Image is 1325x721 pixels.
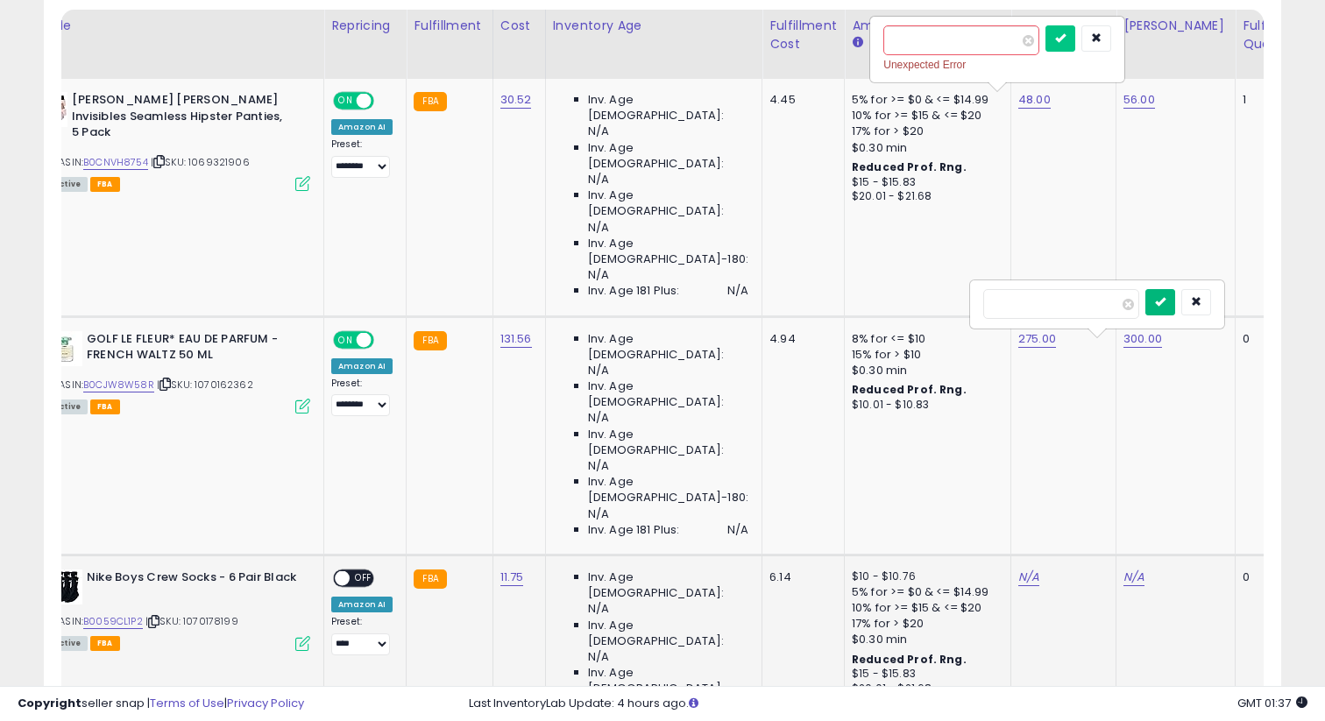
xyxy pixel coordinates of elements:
span: Inv. Age [DEMOGRAPHIC_DATA]: [588,665,748,696]
span: N/A [588,458,609,474]
div: 6.14 [769,569,831,585]
div: $15 - $15.83 [852,175,997,190]
div: ASIN: [47,331,310,413]
b: Nike Boys Crew Socks - 6 Pair Black [87,569,300,590]
strong: Copyright [18,695,81,711]
b: Reduced Prof. Rng. [852,652,967,667]
b: Reduced Prof. Rng. [852,382,967,397]
div: Amazon AI [331,119,393,135]
a: 48.00 [1018,91,1051,109]
div: Repricing [331,17,399,35]
div: Title [43,17,316,35]
a: 300.00 [1123,330,1162,348]
a: B0059CL1P2 [83,614,143,629]
span: FBA [90,636,120,651]
div: 17% for > $20 [852,124,997,139]
span: | SKU: 1070162362 [157,378,253,392]
span: Inv. Age [DEMOGRAPHIC_DATA]-180: [588,474,748,505]
span: ON [335,332,357,347]
div: Amazon AI [331,358,393,374]
span: Inv. Age 181 Plus: [588,283,680,299]
span: N/A [588,172,609,187]
div: 10% for >= $15 & <= $20 [852,600,997,616]
div: 15% for > $10 [852,347,997,363]
div: 10% for >= $15 & <= $20 [852,108,997,124]
a: 275.00 [1018,330,1056,348]
div: Cost [500,17,538,35]
div: 4.45 [769,92,831,108]
span: ON [335,94,357,109]
a: 56.00 [1123,91,1155,109]
span: | SKU: 1070178199 [145,614,238,628]
img: 41Vc7v1e+IL._SL40_.jpg [47,331,82,366]
span: OFF [372,332,400,347]
div: Fulfillment [414,17,485,35]
b: GOLF LE FLEUR* EAU DE PARFUM - FRENCH WALTZ 50 ML [87,331,300,368]
div: Last InventoryLab Update: 4 hours ago. [469,696,1307,712]
a: N/A [1123,569,1144,586]
span: N/A [588,267,609,283]
b: Reduced Prof. Rng. [852,159,967,174]
div: seller snap | | [18,696,304,712]
span: N/A [588,220,609,236]
div: $20.01 - $21.68 [852,189,997,204]
div: 8% for <= $10 [852,331,997,347]
a: B0CNVH8754 [83,155,148,170]
div: $20.01 - $21.68 [852,682,997,696]
a: Privacy Policy [227,695,304,711]
span: 2025-09-18 01:37 GMT [1237,695,1307,711]
div: 5% for >= $0 & <= $14.99 [852,92,997,108]
span: Inv. Age [DEMOGRAPHIC_DATA]: [588,618,748,649]
div: Preset: [331,616,393,655]
div: 5% for >= $0 & <= $14.99 [852,584,997,600]
div: 0 [1243,569,1297,585]
span: | SKU: 1069321906 [151,155,250,169]
span: N/A [588,601,609,617]
div: ASIN: [47,569,310,649]
span: FBA [90,177,120,192]
div: $10.01 - $10.83 [852,398,997,413]
a: 131.56 [500,330,532,348]
div: $0.30 min [852,363,997,378]
small: FBA [414,569,446,589]
small: FBA [414,331,446,350]
a: Terms of Use [150,695,224,711]
span: Inv. Age [DEMOGRAPHIC_DATA]: [588,331,748,363]
span: All listings currently available for purchase on Amazon [47,177,88,192]
span: Inv. Age 181 Plus: [588,522,680,538]
span: N/A [588,506,609,522]
div: Inventory Age [553,17,755,35]
div: Unexpected Error [883,56,1111,74]
div: Preset: [331,378,393,417]
a: 11.75 [500,569,524,586]
span: N/A [588,124,609,139]
span: N/A [588,410,609,426]
small: FBA [414,92,446,111]
div: Amazon Fees [852,17,1003,35]
span: N/A [588,649,609,665]
div: $0.30 min [852,632,997,647]
span: Inv. Age [DEMOGRAPHIC_DATA]: [588,569,748,601]
span: Inv. Age [DEMOGRAPHIC_DATA]-180: [588,236,748,267]
div: 0 [1243,331,1297,347]
span: Inv. Age [DEMOGRAPHIC_DATA]: [588,427,748,458]
div: [PERSON_NAME] [1123,17,1228,35]
div: 4.94 [769,331,831,347]
img: 41f3A+bRFTL._SL40_.jpg [47,569,82,604]
div: Fulfillment Cost [769,17,837,53]
span: All listings currently available for purchase on Amazon [47,636,88,651]
div: $0.30 min [852,140,997,156]
a: N/A [1018,569,1039,586]
span: N/A [727,283,748,299]
span: FBA [90,399,120,414]
span: Inv. Age [DEMOGRAPHIC_DATA]: [588,187,748,219]
span: Inv. Age [DEMOGRAPHIC_DATA]: [588,140,748,172]
div: $10 - $10.76 [852,569,997,584]
div: Amazon AI [331,597,393,612]
span: All listings currently available for purchase on Amazon [47,399,88,414]
div: Fulfillable Quantity [1243,17,1303,53]
b: [PERSON_NAME] [PERSON_NAME] Invisibles Seamless Hipster Panties, 5 Pack [72,92,285,145]
div: 17% for > $20 [852,616,997,632]
span: N/A [727,522,748,538]
a: B0CJW8W58R [83,378,154,392]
